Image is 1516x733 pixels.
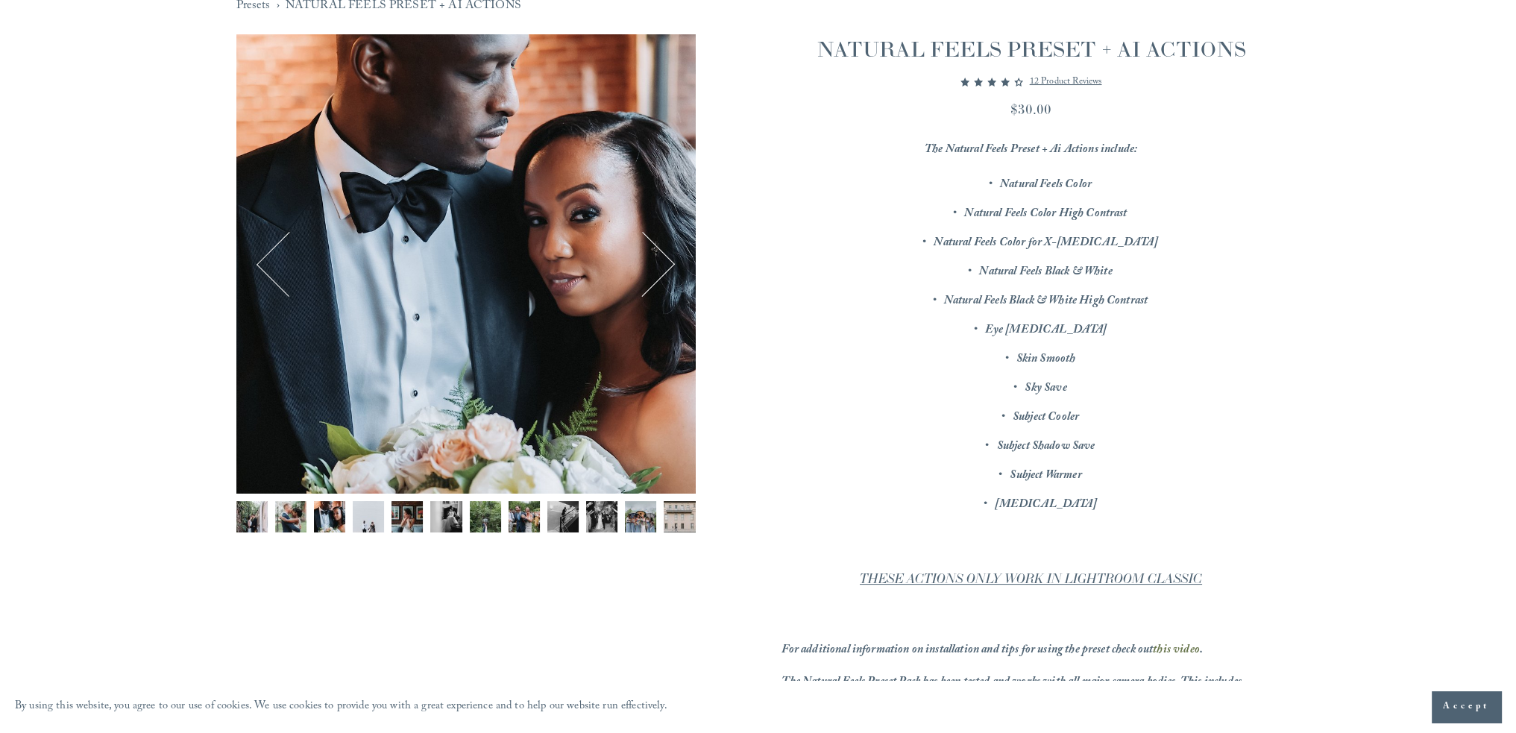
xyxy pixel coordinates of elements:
em: THESE ACTIONS ONLY WORK IN LIGHTROOM CLASSIC [860,571,1202,587]
em: The Natural Feels Preset Pack has been tested and works with all major camera bodies. This includ... [781,673,1244,716]
button: Image 7 of 12 [470,501,501,541]
p: By using this website, you agree to our use of cookies. We use cookies to provide you with a grea... [15,696,667,718]
em: Eye [MEDICAL_DATA] [985,321,1107,341]
em: Natural Feels Color High Contrast [964,204,1127,224]
button: Image 2 of 12 [275,501,306,541]
em: Subject Warmer [1010,466,1081,486]
em: Natural Feels Color [1000,175,1092,195]
span: Accept [1443,699,1490,714]
em: . [1200,641,1203,661]
img: FUJ15149.jpg (Copy) [586,501,617,532]
button: Image 5 of 12 [391,501,423,541]
em: Subject Cooler [1013,408,1079,428]
button: Image 8 of 12 [509,501,540,541]
button: Image 9 of 12 [547,501,579,541]
button: Accept [1432,691,1501,723]
button: Image 12 of 12 [664,501,695,541]
div: Gallery thumbnails [236,501,696,541]
button: Image 10 of 12 [586,501,617,541]
button: Image 1 of 12 [236,501,268,541]
img: DSCF8358.jpg (Copy) [625,501,656,532]
em: The Natural Feels Preset + Ai Actions include: [925,140,1137,160]
button: Previous [259,234,319,295]
em: Natural Feels Black & White High Contrast [944,292,1148,312]
button: Image 4 of 12 [353,501,384,541]
em: Sky Save [1025,379,1066,399]
button: Image 3 of 12 [314,501,345,541]
em: Skin Smooth [1016,350,1076,370]
a: 12 product reviews [1030,73,1102,91]
div: Gallery [236,34,696,614]
button: Image 11 of 12 [625,501,656,541]
em: Subject Shadow Save [996,437,1095,457]
img: FUJ14832.jpg (Copy) [391,501,423,532]
a: this video [1153,641,1200,661]
img: DSCF8972.jpg (Copy) [314,501,345,532]
h1: NATURAL FEELS PRESET + AI ACTIONS [781,34,1280,64]
em: Natural Feels Color for X-[MEDICAL_DATA] [934,233,1157,254]
img: DSCF9372.jpg (Copy) [430,501,462,532]
em: For additional information on installation and tips for using the preset check out [781,641,1153,661]
img: DSCF9013.jpg (Copy) [236,501,268,532]
img: DSCF8972.jpg (Copy) [236,34,696,494]
div: $30.00 [781,99,1280,119]
img: DSCF7340.jpg (Copy) [664,501,695,532]
em: Natural Feels Black & White [979,262,1112,283]
img: FUJ18856 copy.jpg (Copy) [353,501,384,532]
button: Image 6 of 12 [430,501,462,541]
em: [MEDICAL_DATA] [995,495,1096,515]
button: Next [612,234,673,295]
